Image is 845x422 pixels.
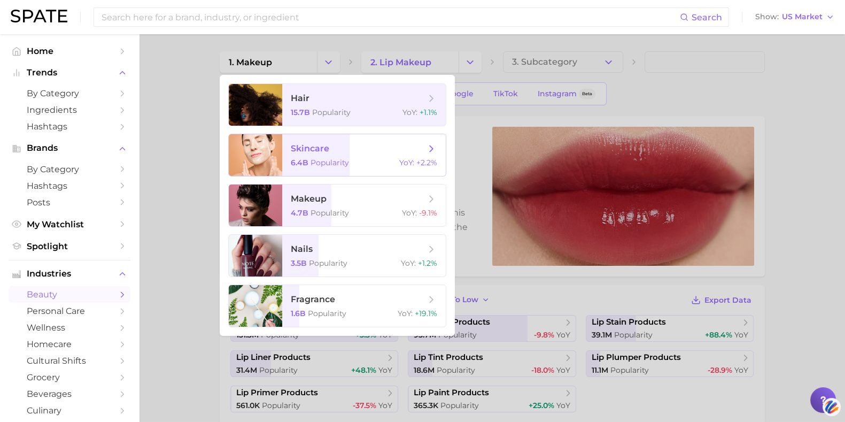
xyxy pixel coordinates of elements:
a: beauty [9,286,130,303]
span: makeup [291,194,327,204]
span: Show [755,14,779,20]
span: 6.4b [291,158,308,167]
span: Popularity [312,108,351,117]
span: skincare [291,143,329,154]
span: Hashtags [27,121,112,132]
span: culinary [27,405,112,416]
span: Search [692,12,722,22]
input: Search here for a brand, industry, or ingredient [100,8,680,26]
span: hair [291,93,309,103]
a: My Watchlist [9,216,130,233]
span: +2.2% [416,158,437,167]
span: Popularity [309,258,347,268]
span: Trends [27,68,112,78]
span: cultural shifts [27,356,112,366]
span: Industries [27,269,112,279]
span: My Watchlist [27,219,112,229]
span: US Market [782,14,823,20]
span: Ingredients [27,105,112,115]
span: Home [27,46,112,56]
a: cultural shifts [9,352,130,369]
span: Posts [27,197,112,208]
a: grocery [9,369,130,386]
span: by Category [27,164,112,174]
a: Ingredients [9,102,130,118]
span: YoY : [402,208,417,218]
span: grocery [27,372,112,382]
a: by Category [9,85,130,102]
a: Hashtags [9,178,130,194]
a: wellness [9,319,130,336]
span: 3.5b [291,258,307,268]
button: Industries [9,266,130,282]
span: Spotlight [27,241,112,251]
a: Hashtags [9,118,130,135]
span: Popularity [311,208,349,218]
img: svg+xml;base64,PHN2ZyB3aWR0aD0iNDQiIGhlaWdodD0iNDQiIHZpZXdCb3g9IjAgMCA0NCA0NCIgZmlsbD0ibm9uZSIgeG... [823,397,841,417]
a: homecare [9,336,130,352]
span: beverages [27,389,112,399]
span: YoY : [402,108,417,117]
span: Brands [27,143,112,153]
span: YoY : [399,158,414,167]
button: Brands [9,140,130,156]
a: Home [9,43,130,59]
a: culinary [9,402,130,419]
a: Spotlight [9,238,130,255]
span: +1.1% [420,108,437,117]
span: -9.1% [419,208,437,218]
span: beauty [27,289,112,300]
span: YoY : [401,258,416,268]
span: +1.2% [418,258,437,268]
ul: Change Category [220,75,455,336]
img: SPATE [11,10,67,22]
span: by Category [27,88,112,98]
span: homecare [27,339,112,349]
button: ShowUS Market [753,10,837,24]
span: Hashtags [27,181,112,191]
button: Trends [9,65,130,81]
span: YoY : [398,309,413,318]
a: personal care [9,303,130,319]
span: wellness [27,323,112,333]
span: +19.1% [415,309,437,318]
span: nails [291,244,313,254]
a: by Category [9,161,130,178]
span: Popularity [308,309,346,318]
span: 15.7b [291,108,310,117]
span: fragrance [291,294,335,304]
span: 4.7b [291,208,308,218]
span: Popularity [311,158,349,167]
span: 1.6b [291,309,306,318]
span: personal care [27,306,112,316]
a: beverages [9,386,130,402]
a: Posts [9,194,130,211]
